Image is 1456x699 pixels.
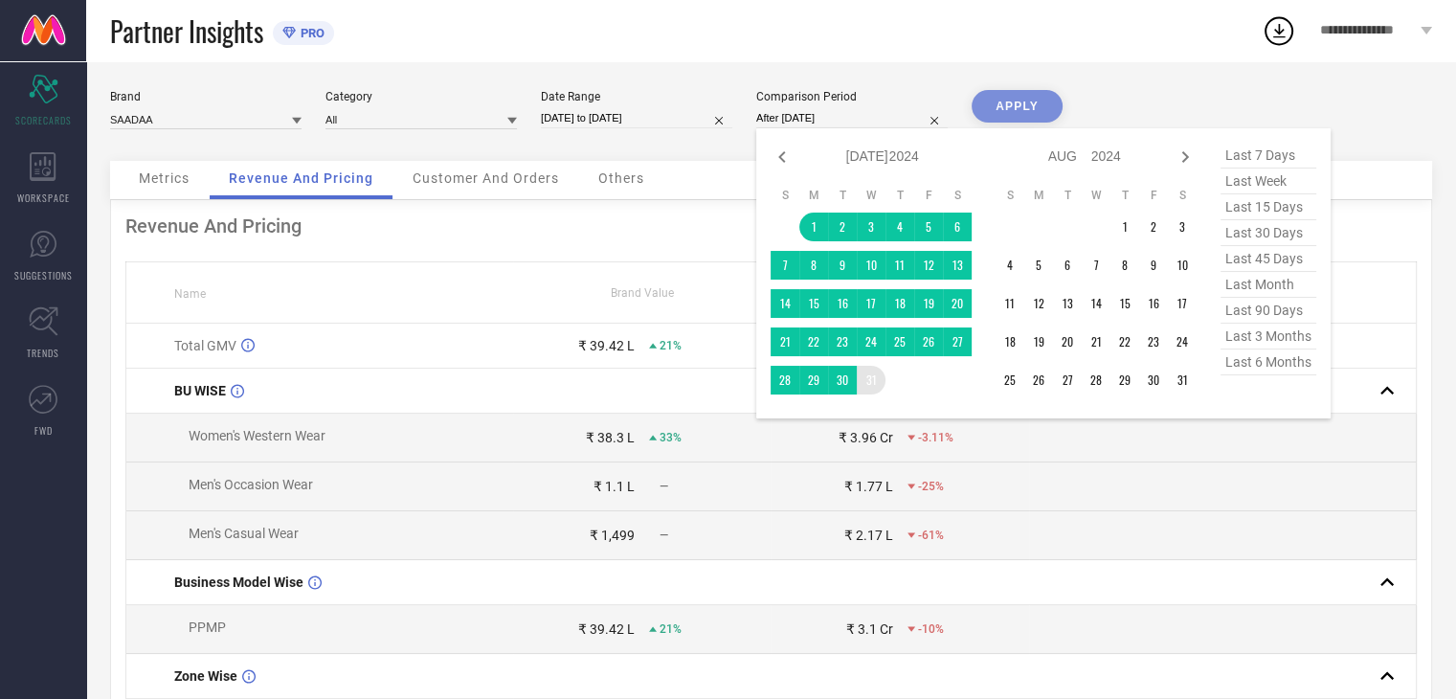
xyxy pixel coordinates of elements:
[1024,327,1053,356] td: Mon Aug 19 2024
[943,327,972,356] td: Sat Jul 27 2024
[15,113,72,127] span: SCORECARDS
[1221,272,1316,298] span: last month
[799,366,828,395] td: Mon Jul 29 2024
[590,528,635,543] div: ₹ 1,499
[1221,246,1316,272] span: last 45 days
[1024,188,1053,203] th: Monday
[1221,349,1316,375] span: last 6 months
[771,327,799,356] td: Sun Jul 21 2024
[828,188,857,203] th: Tuesday
[844,528,893,543] div: ₹ 2.17 L
[125,214,1417,237] div: Revenue And Pricing
[1221,298,1316,324] span: last 90 days
[1053,188,1082,203] th: Tuesday
[844,479,893,494] div: ₹ 1.77 L
[857,327,885,356] td: Wed Jul 24 2024
[1139,327,1168,356] td: Fri Aug 23 2024
[578,621,635,637] div: ₹ 39.42 L
[1110,366,1139,395] td: Thu Aug 29 2024
[1110,188,1139,203] th: Thursday
[1053,289,1082,318] td: Tue Aug 13 2024
[1082,188,1110,203] th: Wednesday
[174,575,303,590] span: Business Model Wise
[34,423,53,438] span: FWD
[885,289,914,318] td: Thu Jul 18 2024
[996,251,1024,280] td: Sun Aug 04 2024
[1168,251,1197,280] td: Sat Aug 10 2024
[189,620,226,635] span: PPMP
[828,289,857,318] td: Tue Jul 16 2024
[110,90,302,103] div: Brand
[1082,251,1110,280] td: Wed Aug 07 2024
[1110,327,1139,356] td: Thu Aug 22 2024
[1110,213,1139,241] td: Thu Aug 01 2024
[110,11,263,51] span: Partner Insights
[771,188,799,203] th: Sunday
[828,251,857,280] td: Tue Jul 09 2024
[1053,366,1082,395] td: Tue Aug 27 2024
[17,191,70,205] span: WORKSPACE
[598,170,644,186] span: Others
[771,289,799,318] td: Sun Jul 14 2024
[578,338,635,353] div: ₹ 39.42 L
[857,213,885,241] td: Wed Jul 03 2024
[1110,251,1139,280] td: Thu Aug 08 2024
[846,621,893,637] div: ₹ 3.1 Cr
[1221,324,1316,349] span: last 3 months
[885,213,914,241] td: Thu Jul 04 2024
[799,213,828,241] td: Mon Jul 01 2024
[857,289,885,318] td: Wed Jul 17 2024
[771,146,794,169] div: Previous month
[1139,366,1168,395] td: Fri Aug 30 2024
[1168,327,1197,356] td: Sat Aug 24 2024
[918,480,944,493] span: -25%
[174,338,236,353] span: Total GMV
[914,251,943,280] td: Fri Jul 12 2024
[1262,13,1296,48] div: Open download list
[189,477,313,492] span: Men's Occasion Wear
[914,289,943,318] td: Fri Jul 19 2024
[14,268,73,282] span: SUGGESTIONS
[1024,289,1053,318] td: Mon Aug 12 2024
[914,188,943,203] th: Friday
[594,479,635,494] div: ₹ 1.1 L
[943,188,972,203] th: Saturday
[1053,251,1082,280] td: Tue Aug 06 2024
[943,213,972,241] td: Sat Jul 06 2024
[27,346,59,360] span: TRENDS
[139,170,190,186] span: Metrics
[413,170,559,186] span: Customer And Orders
[1082,366,1110,395] td: Wed Aug 28 2024
[611,286,674,300] span: Brand Value
[914,327,943,356] td: Fri Jul 26 2024
[189,526,299,541] span: Men's Casual Wear
[660,480,668,493] span: —
[799,289,828,318] td: Mon Jul 15 2024
[885,327,914,356] td: Thu Jul 25 2024
[828,327,857,356] td: Tue Jul 23 2024
[756,90,948,103] div: Comparison Period
[1168,188,1197,203] th: Saturday
[943,251,972,280] td: Sat Jul 13 2024
[1139,251,1168,280] td: Fri Aug 09 2024
[541,108,732,128] input: Select date range
[660,339,682,352] span: 21%
[586,430,635,445] div: ₹ 38.3 L
[857,251,885,280] td: Wed Jul 10 2024
[857,188,885,203] th: Wednesday
[1221,169,1316,194] span: last week
[918,622,944,636] span: -10%
[1024,366,1053,395] td: Mon Aug 26 2024
[943,289,972,318] td: Sat Jul 20 2024
[996,289,1024,318] td: Sun Aug 11 2024
[799,327,828,356] td: Mon Jul 22 2024
[828,213,857,241] td: Tue Jul 02 2024
[771,251,799,280] td: Sun Jul 07 2024
[1139,213,1168,241] td: Fri Aug 02 2024
[799,188,828,203] th: Monday
[1053,327,1082,356] td: Tue Aug 20 2024
[660,431,682,444] span: 33%
[1168,213,1197,241] td: Sat Aug 03 2024
[1082,327,1110,356] td: Wed Aug 21 2024
[541,90,732,103] div: Date Range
